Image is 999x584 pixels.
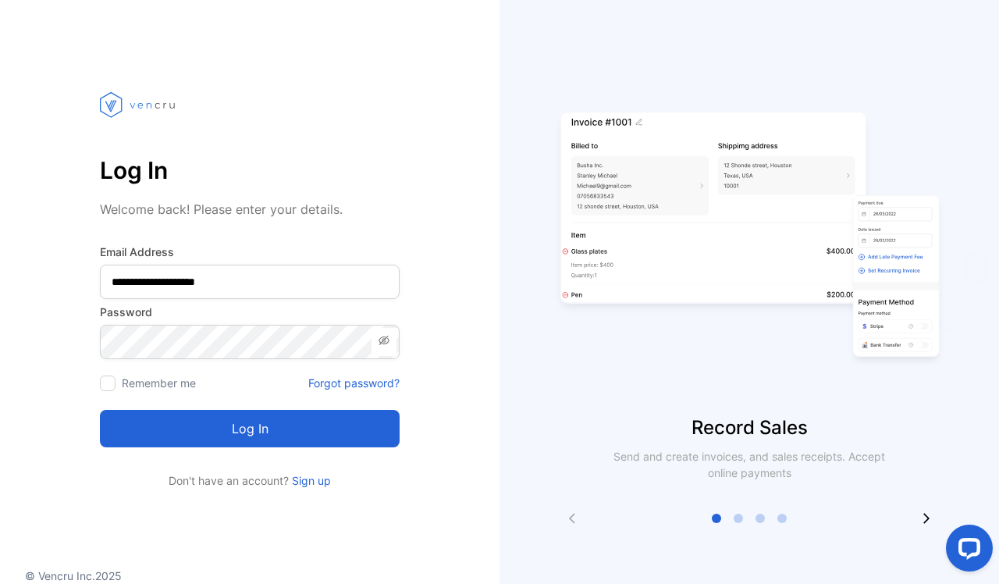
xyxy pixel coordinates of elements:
p: Send and create invoices, and sales receipts. Accept online payments [599,448,899,481]
p: Welcome back! Please enter your details. [100,200,400,219]
label: Password [100,304,400,320]
iframe: LiveChat chat widget [933,518,999,584]
p: Record Sales [499,414,999,442]
label: Email Address [100,244,400,260]
p: Don't have an account? [100,472,400,489]
img: slider image [554,62,944,414]
img: vencru logo [100,62,178,147]
p: Log In [100,151,400,189]
label: Remember me [122,376,196,390]
button: Log in [100,410,400,447]
a: Forgot password? [308,375,400,391]
a: Sign up [289,474,331,487]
